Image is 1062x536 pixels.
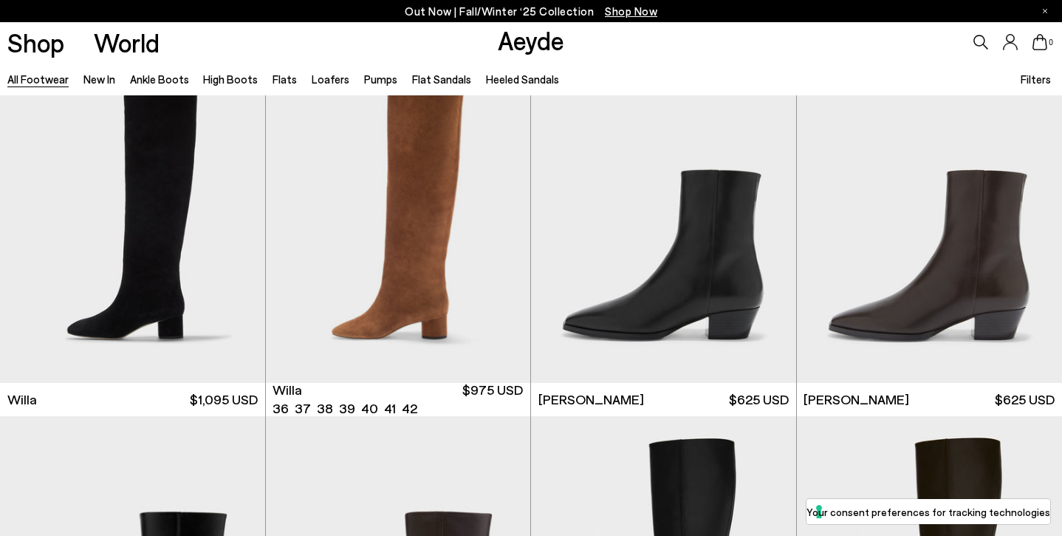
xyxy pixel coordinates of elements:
[273,399,289,418] li: 36
[486,72,559,86] a: Heeled Sandals
[995,390,1055,409] span: $625 USD
[1021,72,1051,86] span: Filters
[806,504,1050,520] label: Your consent preferences for tracking technologies
[312,72,349,86] a: Loafers
[266,383,531,416] a: Willa 36 37 38 39 40 41 42 $975 USD
[361,399,378,418] li: 40
[190,390,258,409] span: $1,095 USD
[384,399,396,418] li: 41
[83,72,115,86] a: New In
[405,2,657,21] p: Out Now | Fall/Winter ‘25 Collection
[94,30,160,55] a: World
[7,30,64,55] a: Shop
[203,72,258,86] a: High Boots
[729,390,789,409] span: $625 USD
[806,499,1050,524] button: Your consent preferences for tracking technologies
[531,383,796,416] a: [PERSON_NAME] $625 USD
[804,390,909,409] span: [PERSON_NAME]
[339,399,355,418] li: 39
[266,50,531,383] div: 1 / 6
[266,50,531,383] a: Next slide Previous slide
[1032,34,1047,50] a: 0
[412,72,471,86] a: Flat Sandals
[538,390,644,409] span: [PERSON_NAME]
[605,4,657,18] span: Navigate to /collections/new-in
[317,399,333,418] li: 38
[273,399,413,418] ul: variant
[531,50,796,383] img: Baba Pointed Cowboy Boots
[295,399,311,418] li: 37
[498,24,564,55] a: Aeyde
[462,381,523,418] span: $975 USD
[364,72,397,86] a: Pumps
[273,381,302,399] span: Willa
[273,72,297,86] a: Flats
[7,390,37,409] span: Willa
[7,72,69,86] a: All Footwear
[266,50,531,383] img: Willa Suede Knee-High Boots
[402,399,417,418] li: 42
[1047,38,1055,47] span: 0
[130,72,189,86] a: Ankle Boots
